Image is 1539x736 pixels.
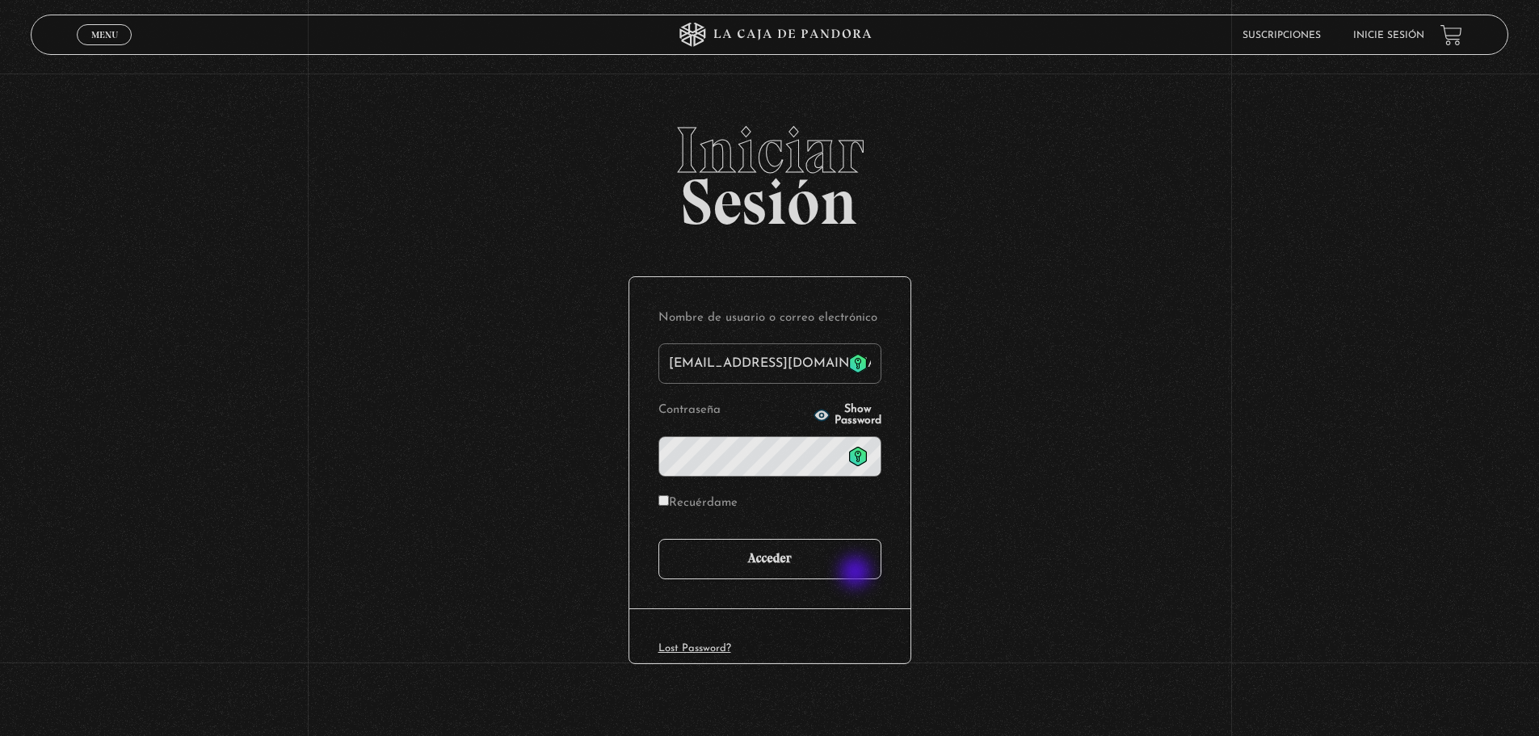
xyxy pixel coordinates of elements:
a: Inicie sesión [1353,31,1424,40]
span: Cerrar [86,44,124,55]
label: Recuérdame [658,491,738,516]
label: Nombre de usuario o correo electrónico [658,306,881,331]
span: Show Password [835,404,881,427]
input: Recuérdame [658,495,669,506]
a: Suscripciones [1243,31,1321,40]
span: Menu [91,30,118,40]
button: Show Password [814,404,881,427]
a: View your shopping cart [1440,24,1462,46]
a: Lost Password? [658,643,731,654]
input: Acceder [658,539,881,579]
span: Iniciar [31,118,1508,183]
label: Contraseña [658,398,809,423]
h2: Sesión [31,118,1508,221]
